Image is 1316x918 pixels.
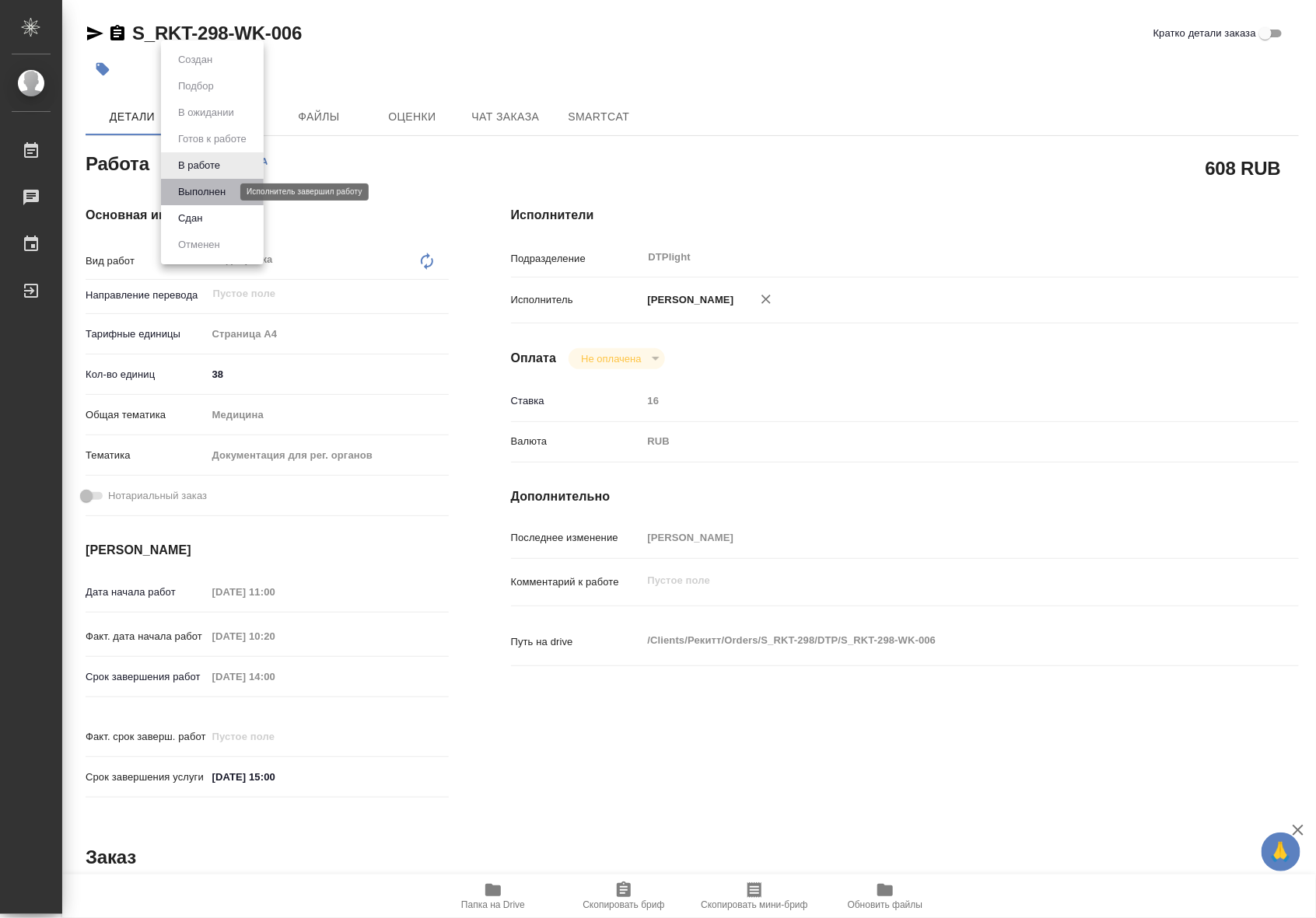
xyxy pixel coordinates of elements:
[173,183,230,201] button: Выполнен
[173,104,239,121] button: В ожидании
[173,131,251,148] button: Готов к работе
[173,51,217,68] button: Создан
[173,157,225,174] button: В работе
[173,236,225,253] button: Отменен
[173,78,219,95] button: Подбор
[173,210,207,227] button: Сдан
